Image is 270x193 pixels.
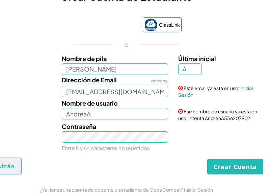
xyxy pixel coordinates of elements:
small: Entre 8 y 64 caracteres no repetidos [62,145,150,151]
div: Acceder con Google. Se abre en una pestaña nueva [72,18,136,33]
span: opcional [151,78,168,83]
span: ¿Ya tienes una cuenta de docente o estudiante de CodeCombat? [40,187,184,193]
span: Este email ya esta en uso: [184,85,240,91]
span: Dirección de Email [62,76,117,84]
span: Nombre de usuario [62,99,118,107]
iframe: Botón de Acceder con Google [68,18,139,33]
span: ClassLink [159,20,180,30]
a: Iniciar Sesión [178,85,253,98]
a: Iniciar Sesión [184,187,213,193]
span: Nombre de pila [62,55,107,62]
span: Ese nombre de usuario ya esta en uso! Intenta AndreaA53620790? [178,108,257,121]
img: classlink-logo-small.png [144,19,157,31]
span: Última inicial [178,55,216,62]
span: Contraseña [62,122,96,130]
button: Crear Cuenta [207,159,263,174]
p: o [125,40,129,49]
